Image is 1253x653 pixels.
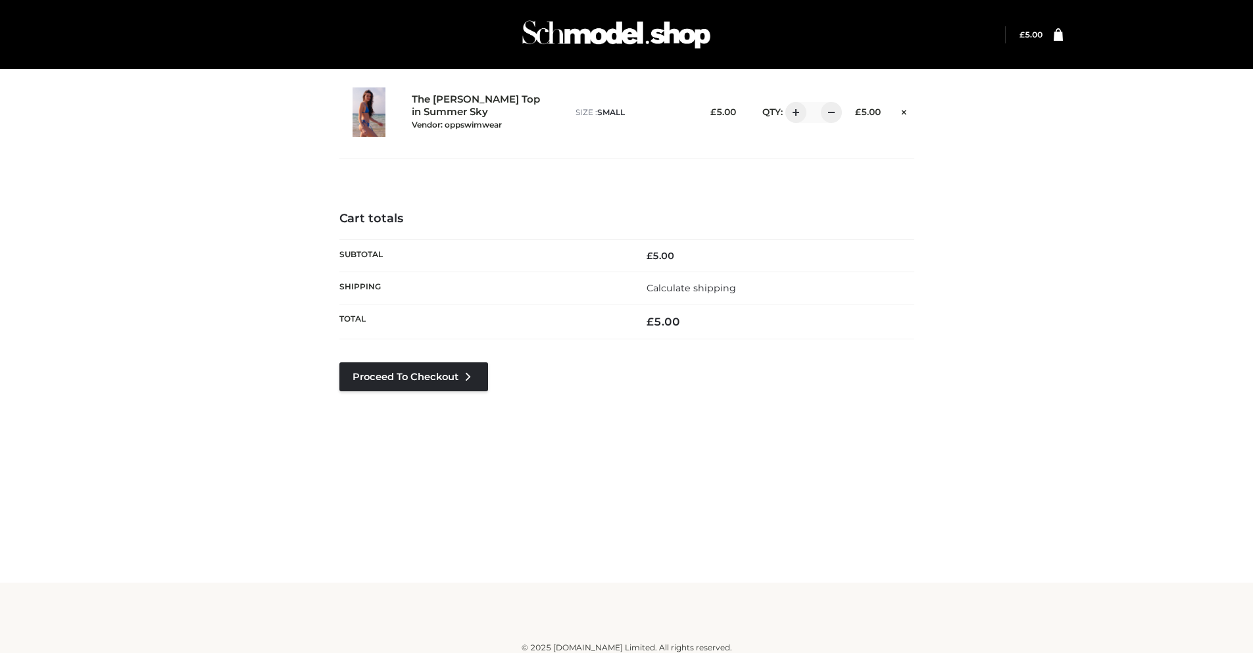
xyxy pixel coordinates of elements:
[518,9,715,60] img: Schmodel Admin 964
[339,304,627,339] th: Total
[855,107,881,117] bdi: 5.00
[1020,30,1025,39] span: £
[855,107,861,117] span: £
[647,250,652,262] span: £
[576,107,688,118] p: size :
[339,272,627,304] th: Shipping
[647,315,654,328] span: £
[339,239,627,272] th: Subtotal
[749,102,833,123] div: QTY:
[710,107,716,117] span: £
[339,362,488,391] a: Proceed to Checkout
[894,102,914,119] a: Remove this item
[1020,30,1043,39] a: £5.00
[412,120,502,130] small: Vendor: oppswimwear
[647,282,736,294] a: Calculate shipping
[339,212,914,226] h4: Cart totals
[647,315,680,328] bdi: 5.00
[710,107,736,117] bdi: 5.00
[412,93,547,130] a: The [PERSON_NAME] Top in Summer SkyVendor: oppswimwear
[597,107,625,117] span: SMALL
[647,250,674,262] bdi: 5.00
[1020,30,1043,39] bdi: 5.00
